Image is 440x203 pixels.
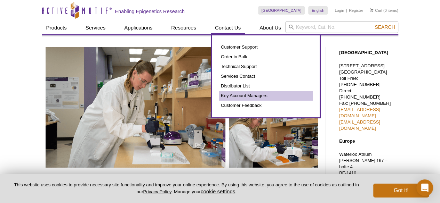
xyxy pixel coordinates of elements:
[219,52,313,62] a: Order in Bulk
[339,138,355,144] strong: Europe
[219,81,313,91] a: Distributor List
[339,107,380,118] a: [EMAIL_ADDRESS][DOMAIN_NAME]
[201,188,235,194] button: cookie settings
[167,21,200,34] a: Resources
[211,21,245,34] a: Contact Us
[219,42,313,52] a: Customer Support
[370,8,382,13] a: Cart
[219,71,313,81] a: Services Contact
[120,21,157,34] a: Applications
[339,50,388,55] strong: [GEOGRAPHIC_DATA]
[46,47,318,168] img: Careers at Active Motif
[335,8,344,13] a: Login
[370,6,398,15] li: (0 items)
[373,184,429,197] button: Got it!
[285,21,398,33] input: Keyword, Cat. No.
[375,24,395,30] span: Search
[143,189,171,194] a: Privacy Policy
[416,179,433,196] div: Open Intercom Messenger
[349,8,363,13] a: Register
[11,182,362,195] p: This website uses cookies to provide necessary site functionality and improve your online experie...
[81,21,110,34] a: Services
[219,91,313,101] a: Key Account Managers
[219,101,313,110] a: Customer Feedback
[346,6,347,15] li: |
[219,62,313,71] a: Technical Support
[339,63,395,132] p: [STREET_ADDRESS] [GEOGRAPHIC_DATA] Toll Free: [PHONE_NUMBER] Direct: [PHONE_NUMBER] Fax: [PHONE_N...
[339,119,380,131] a: [EMAIL_ADDRESS][DOMAIN_NAME]
[339,158,387,188] span: [PERSON_NAME] 167 – boîte 4 BE-1410 [GEOGRAPHIC_DATA], [GEOGRAPHIC_DATA]
[42,21,71,34] a: Products
[255,21,285,34] a: About Us
[115,8,185,15] h2: Enabling Epigenetics Research
[373,24,397,30] button: Search
[308,6,328,15] a: English
[258,6,305,15] a: [GEOGRAPHIC_DATA]
[370,8,373,12] img: Your Cart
